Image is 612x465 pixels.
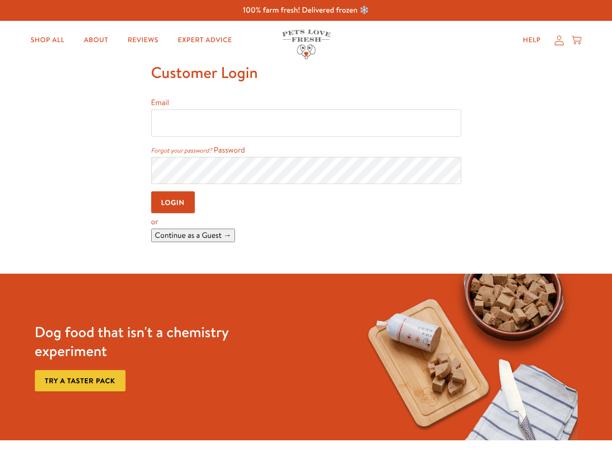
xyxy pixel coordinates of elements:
[170,31,240,50] a: Expert Advice
[23,31,72,50] a: Shop All
[120,31,166,50] a: Reviews
[151,60,461,86] h1: Customer Login
[35,323,256,360] h3: Dog food that isn't a chemistry experiment
[151,97,169,108] label: Email
[151,146,212,155] a: Forgot your password?
[151,217,158,227] span: or
[151,191,195,213] input: Login
[214,145,245,155] label: Password
[356,274,577,441] img: Fussy
[515,31,549,50] a: Help
[76,31,116,50] a: About
[151,229,235,242] input: Continue as a Guest →
[35,370,126,392] a: Try a taster pack
[282,30,330,59] img: Pets Love Fresh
